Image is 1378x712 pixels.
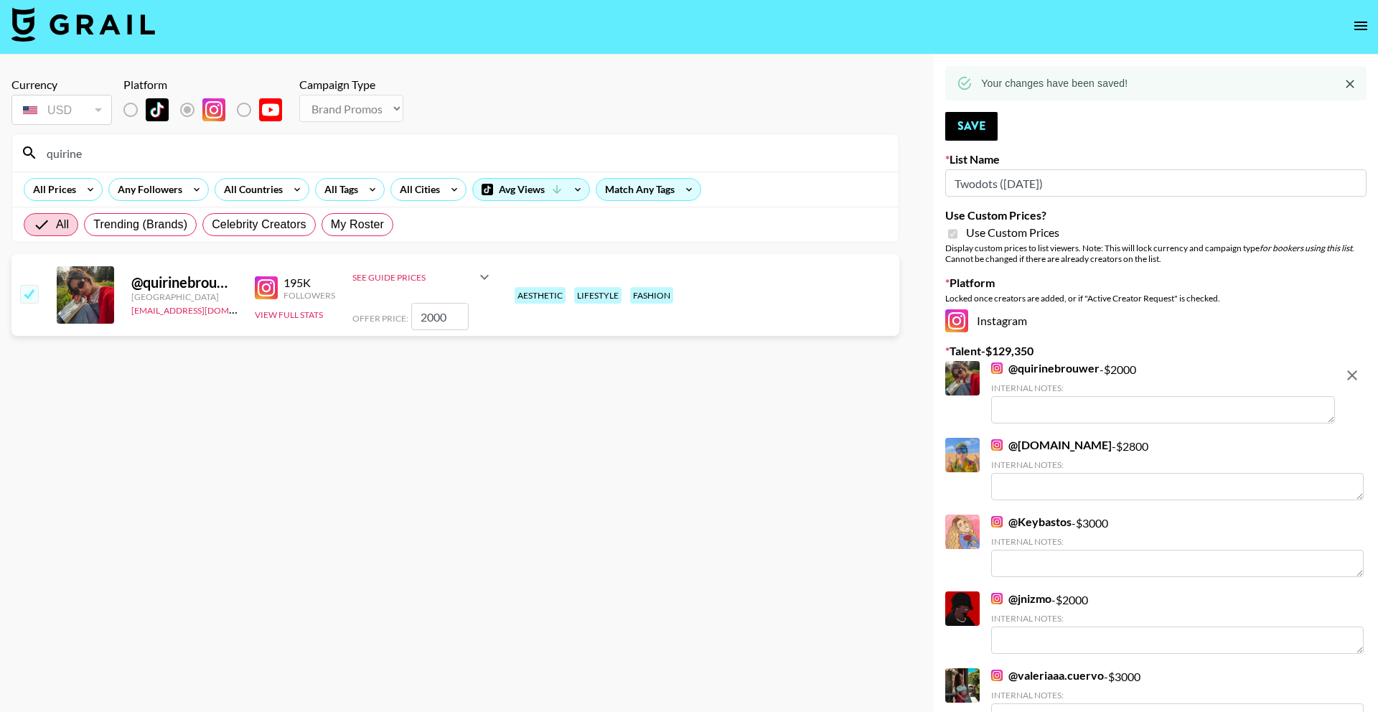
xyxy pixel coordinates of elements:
div: - $ 3000 [991,515,1364,577]
div: lifestyle [574,287,622,304]
div: Your changes have been saved! [981,70,1128,96]
span: Offer Price: [352,313,408,324]
img: Instagram [991,439,1003,451]
div: Any Followers [109,179,185,200]
div: Match Any Tags [596,179,700,200]
div: - $ 2000 [991,361,1335,423]
div: All Tags [316,179,361,200]
img: Instagram [991,593,1003,604]
input: Search by User Name [38,141,890,164]
div: - $ 2000 [991,591,1364,654]
img: Instagram [202,98,225,121]
div: Internal Notes: [991,536,1364,547]
div: [GEOGRAPHIC_DATA] [131,291,238,302]
a: @jnizmo [991,591,1051,606]
em: for bookers using this list [1260,243,1352,253]
div: Locked once creators are added, or if "Active Creator Request" is checked. [945,293,1367,304]
div: All Cities [391,179,443,200]
a: @Keybastos [991,515,1072,529]
img: Instagram [991,516,1003,528]
label: Platform [945,276,1367,290]
a: @[DOMAIN_NAME] [991,438,1112,452]
button: remove [1338,361,1367,390]
div: Internal Notes: [991,459,1364,470]
a: [EMAIL_ADDRESS][DOMAIN_NAME] [131,302,276,316]
div: Display custom prices to list viewers. Note: This will lock currency and campaign type . Cannot b... [945,243,1367,264]
span: Celebrity Creators [212,216,306,233]
img: Grail Talent [11,7,155,42]
div: Avg Views [473,179,589,200]
img: Instagram [991,362,1003,374]
div: Internal Notes: [991,690,1364,701]
div: All Prices [24,179,79,200]
div: Followers [283,290,335,301]
div: Currency [11,78,112,92]
div: 195K [283,276,335,290]
img: TikTok [146,98,169,121]
div: Internal Notes: [991,613,1364,624]
div: USD [14,98,109,123]
button: open drawer [1346,11,1375,40]
div: All Countries [215,179,286,200]
div: Internal Notes: [991,383,1335,393]
span: Trending (Brands) [93,216,187,233]
div: Platform [123,78,294,92]
div: Campaign Type [299,78,403,92]
div: List locked to Instagram. [123,95,294,125]
div: Currency is locked to USD [11,92,112,128]
div: See Guide Prices [352,260,493,294]
img: YouTube [259,98,282,121]
button: Save [945,112,998,141]
img: Instagram [945,309,968,332]
div: See Guide Prices [352,272,476,283]
label: List Name [945,152,1367,167]
a: @valeriaaa.cuervo [991,668,1104,683]
span: Use Custom Prices [966,225,1059,240]
div: @ quirinebrouwer [131,273,238,291]
button: View Full Stats [255,309,323,320]
img: Instagram [991,670,1003,681]
label: Talent - $ 129,350 [945,344,1367,358]
div: - $ 2800 [991,438,1364,500]
div: Instagram [945,309,1367,332]
label: Use Custom Prices? [945,208,1367,222]
button: Close [1339,73,1361,95]
div: aesthetic [515,287,566,304]
span: My Roster [331,216,384,233]
a: @quirinebrouwer [991,361,1100,375]
input: 5,000 [411,303,469,330]
img: Instagram [255,276,278,299]
div: fashion [630,287,673,304]
span: All [56,216,69,233]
